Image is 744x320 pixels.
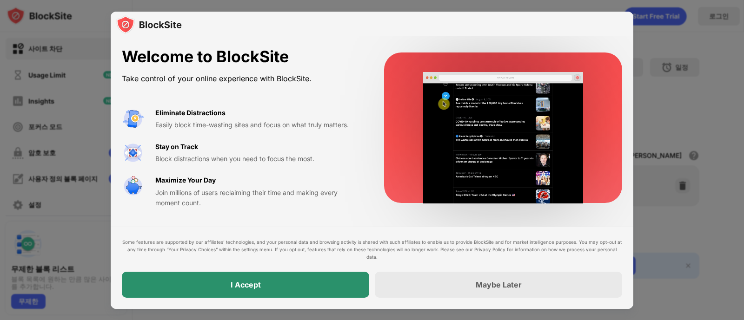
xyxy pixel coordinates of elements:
[116,15,182,34] img: logo-blocksite.svg
[155,188,362,209] div: Join millions of users reclaiming their time and making every moment count.
[476,280,522,289] div: Maybe Later
[155,154,362,164] div: Block distractions when you need to focus the most.
[122,108,144,130] img: value-avoid-distractions.svg
[155,175,216,185] div: Maximize Your Day
[122,238,622,261] div: Some features are supported by our affiliates’ technologies, and your personal data and browsing ...
[155,120,362,130] div: Easily block time-wasting sites and focus on what truly matters.
[122,72,362,85] div: Take control of your online experience with BlockSite.
[122,47,362,66] div: Welcome to BlockSite
[155,108,226,118] div: Eliminate Distractions
[155,142,198,152] div: Stay on Track
[231,280,261,289] div: I Accept
[474,247,505,252] a: Privacy Policy
[122,175,144,197] img: value-safe-time.svg
[122,142,144,164] img: value-focus.svg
